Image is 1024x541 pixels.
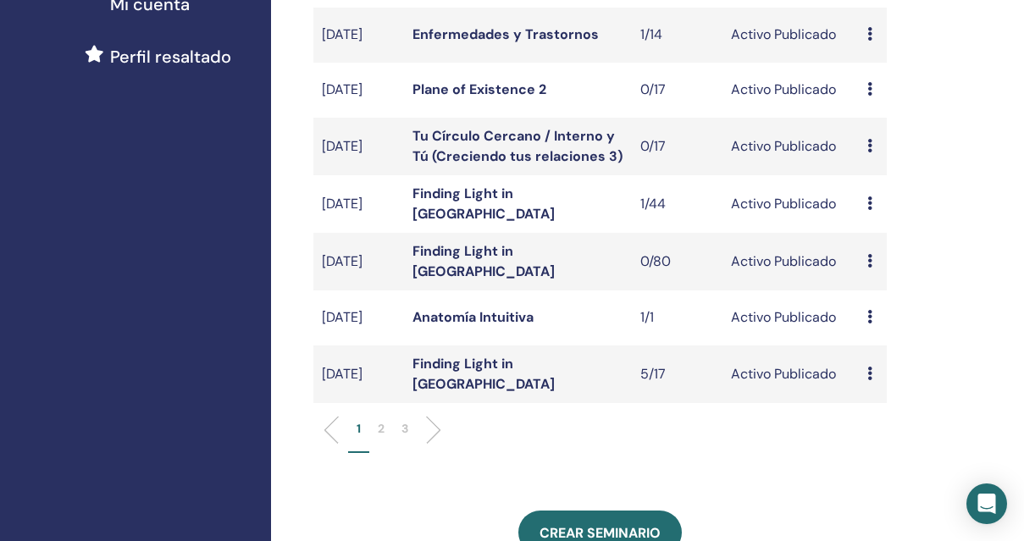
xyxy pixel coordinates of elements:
td: [DATE] [313,118,404,175]
td: [DATE] [313,63,404,118]
a: Finding Light in [GEOGRAPHIC_DATA] [412,185,555,223]
td: Activo Publicado [722,290,859,345]
td: 0/17 [632,118,722,175]
p: 2 [378,420,385,438]
a: Finding Light in [GEOGRAPHIC_DATA] [412,242,555,280]
td: Activo Publicado [722,233,859,290]
td: Activo Publicado [722,118,859,175]
td: 1/1 [632,290,722,345]
a: Plane of Existence 2 [412,80,546,98]
td: Activo Publicado [722,345,859,403]
td: [DATE] [313,8,404,63]
td: [DATE] [313,233,404,290]
td: 1/44 [632,175,722,233]
td: [DATE] [313,345,404,403]
p: 1 [357,420,361,438]
td: Activo Publicado [722,63,859,118]
a: Tu Círculo Cercano / Interno y Tú (Creciendo tus relaciones 3) [412,127,623,165]
td: 5/17 [632,345,722,403]
div: Open Intercom Messenger [966,483,1007,524]
a: Enfermedades y Trastornos [412,25,599,43]
td: 1/14 [632,8,722,63]
td: 0/17 [632,63,722,118]
a: Finding Light in [GEOGRAPHIC_DATA] [412,355,555,393]
td: Activo Publicado [722,175,859,233]
p: 3 [401,420,408,438]
span: Perfil resaltado [110,44,231,69]
td: 0/80 [632,233,722,290]
td: [DATE] [313,290,404,345]
td: Activo Publicado [722,8,859,63]
td: [DATE] [313,175,404,233]
a: Anatomía Intuitiva [412,308,534,326]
